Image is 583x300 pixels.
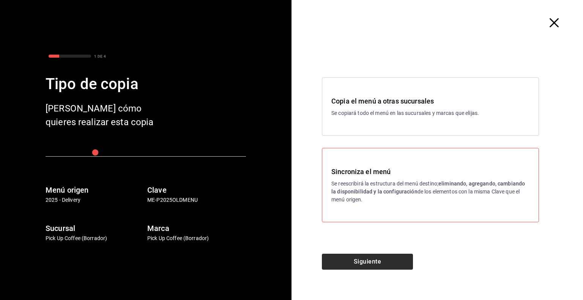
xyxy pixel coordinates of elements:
p: Se reescribirá la estructura del menú destino; de los elementos con la misma Clave que el menú or... [331,180,529,204]
p: Se copiará todo el menú en las sucursales y marcas que elijas. [331,109,529,117]
div: 1 DE 4 [94,53,106,59]
p: Pick Up Coffee (Borrador) [147,234,246,242]
h3: Sincroniza el menú [331,166,529,177]
p: Pick Up Coffee (Borrador) [46,234,144,242]
h6: Sucursal [46,222,144,234]
h6: Menú origen [46,184,144,196]
p: 2025 - Delivery [46,196,144,204]
h3: Copia el menú a otras sucursales [331,96,529,106]
p: ME-P2025OLDMENU [147,196,246,204]
div: [PERSON_NAME] cómo quieres realizar esta copia [46,102,167,129]
strong: eliminando, agregando, cambiando la disponibilidad y la configuración [331,181,525,195]
h6: Clave [147,184,246,196]
h6: Marca [147,222,246,234]
div: Tipo de copia [46,73,246,96]
button: Siguiente [322,254,413,270]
